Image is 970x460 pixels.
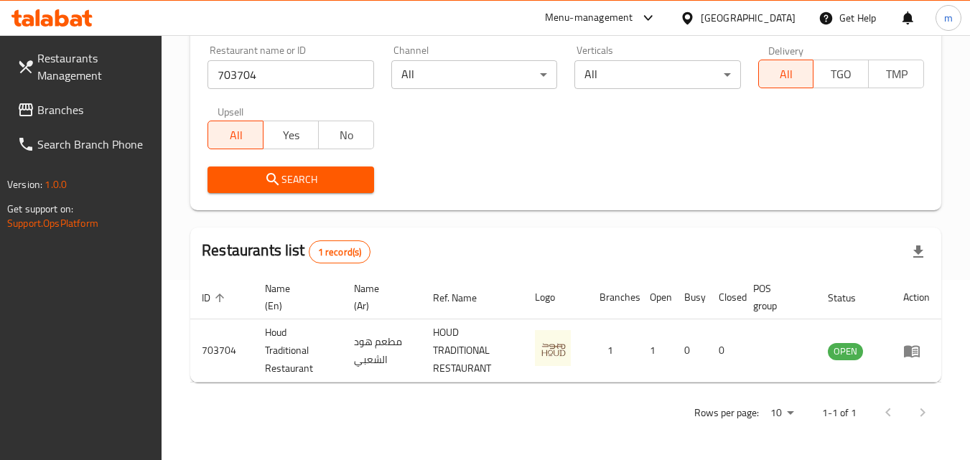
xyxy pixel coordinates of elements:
span: All [214,125,258,146]
a: Restaurants Management [6,41,162,93]
div: Total records count [309,240,371,263]
div: Rows per page: [765,403,799,424]
h2: Restaurants list [202,240,370,263]
span: Status [828,289,875,306]
span: POS group [753,280,799,314]
td: 0 [707,319,742,382]
span: Search [219,171,362,189]
p: 1-1 of 1 [822,404,857,422]
span: m [944,10,953,26]
th: Branches [588,276,638,319]
td: مطعم هود الشعبي [342,319,422,382]
button: TGO [813,60,869,88]
td: Houd Traditional Restaurant [253,319,342,382]
th: Logo [523,276,588,319]
label: Upsell [218,106,244,116]
span: OPEN [828,343,863,360]
input: Search for restaurant name or ID.. [207,60,373,89]
button: Yes [263,121,319,149]
table: enhanced table [190,276,941,382]
span: Version: [7,175,42,194]
span: Branches [37,101,151,118]
td: 1 [588,319,638,382]
span: 1 record(s) [309,245,370,259]
button: TMP [868,60,924,88]
button: All [758,60,814,88]
div: All [391,60,557,89]
a: Branches [6,93,162,127]
span: ID [202,289,229,306]
p: Rows per page: [694,404,759,422]
th: Closed [707,276,742,319]
span: No [325,125,368,146]
span: 1.0.0 [45,175,67,194]
span: Ref. Name [433,289,495,306]
span: TGO [819,64,863,85]
a: Support.OpsPlatform [7,214,98,233]
th: Action [892,276,941,319]
div: All [574,60,740,89]
span: Search Branch Phone [37,136,151,153]
a: Search Branch Phone [6,127,162,161]
span: Name (En) [265,280,325,314]
img: Houd Traditional Restaurant [535,330,571,366]
span: Get support on: [7,200,73,218]
th: Busy [673,276,707,319]
td: 1 [638,319,673,382]
td: 0 [673,319,707,382]
button: No [318,121,374,149]
div: [GEOGRAPHIC_DATA] [701,10,796,26]
span: Restaurants Management [37,50,151,84]
button: All [207,121,264,149]
span: Yes [269,125,313,146]
div: Menu [903,342,930,360]
span: TMP [875,64,918,85]
div: Menu-management [545,9,633,27]
span: Name (Ar) [354,280,405,314]
td: HOUD TRADITIONAL RESTAURANT [421,319,523,382]
label: Delivery [768,45,804,55]
div: Export file [901,235,936,269]
td: 703704 [190,319,253,382]
span: All [765,64,808,85]
button: Search [207,166,373,193]
th: Open [638,276,673,319]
